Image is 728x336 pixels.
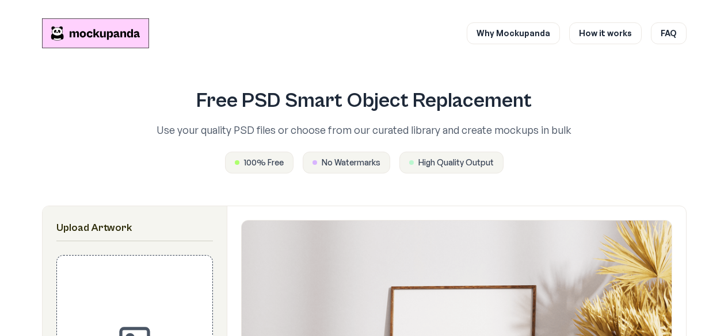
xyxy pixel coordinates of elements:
span: No Watermarks [322,157,380,168]
h2: Upload Artwork [56,220,213,236]
a: How it works [569,22,642,44]
a: Why Mockupanda [467,22,560,44]
h1: Free PSD Smart Object Replacement [106,90,622,113]
img: Mockupanda [42,18,149,48]
p: Use your quality PSD files or choose from our curated library and create mockups in bulk [106,122,622,138]
a: Mockupanda home [42,18,149,48]
span: High Quality Output [418,157,494,168]
a: FAQ [651,22,687,44]
span: 100% Free [244,157,284,168]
